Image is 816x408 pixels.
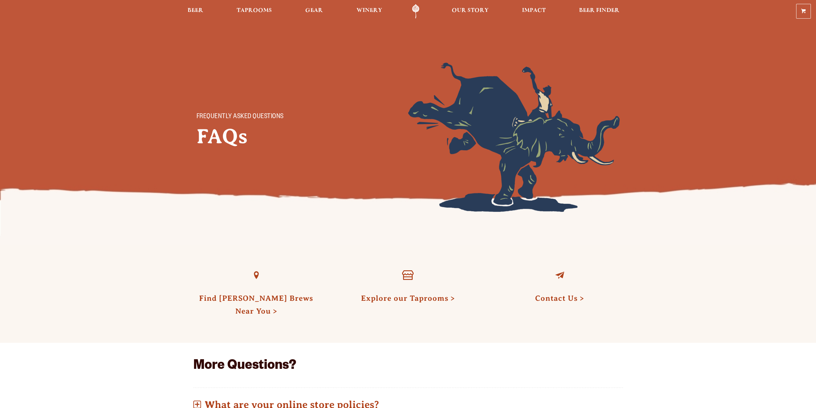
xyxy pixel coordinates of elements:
a: Our Story [448,4,493,19]
h2: More Questions? [193,359,623,374]
a: Beer [183,4,207,19]
a: Find Odell Brews Near You [241,261,271,290]
h2: FAQs [197,125,350,148]
a: Contact Us [545,261,575,290]
a: Impact [518,4,550,19]
span: Beer [188,8,203,13]
span: Beer Finder [579,8,619,13]
a: Gear [301,4,327,19]
span: Impact [522,8,546,13]
span: Our Story [452,8,489,13]
a: Explore our Taprooms [393,261,423,290]
span: Gear [305,8,323,13]
a: Winery [352,4,386,19]
a: Contact Us [535,294,584,302]
img: Foreground404 [408,63,620,212]
a: Explore our Taprooms [361,294,455,302]
a: Taprooms [232,4,276,19]
span: Taprooms [237,8,272,13]
span: Winery [357,8,382,13]
a: Odell Home [404,4,428,19]
a: Find [PERSON_NAME] BrewsNear You [199,294,313,315]
p: FREQUENTLY ASKED QUESTIONS [197,113,338,121]
a: Beer Finder [575,4,624,19]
